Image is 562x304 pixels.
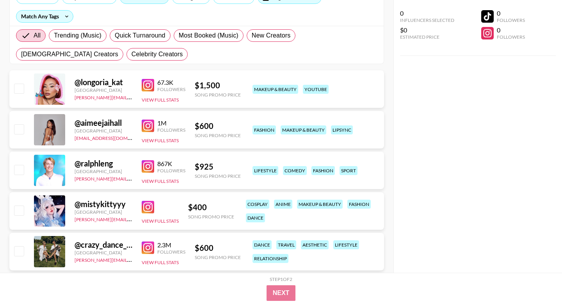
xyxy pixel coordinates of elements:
[253,166,278,175] div: lifestyle
[497,34,525,40] div: Followers
[157,119,185,127] div: 1M
[253,85,298,94] div: makeup & beauty
[497,17,525,23] div: Followers
[16,11,73,22] div: Match Any Tags
[75,256,190,263] a: [PERSON_NAME][EMAIL_ADDRESS][DOMAIN_NAME]
[142,97,179,103] button: View Full Stats
[142,241,154,254] img: Instagram
[132,50,183,59] span: Celebrity Creators
[75,118,132,128] div: @ aimeejaihall
[75,199,132,209] div: @ mistykittyyy
[497,26,525,34] div: 0
[246,200,269,209] div: cosplay
[142,201,154,213] img: Instagram
[195,121,241,131] div: $ 600
[301,240,329,249] div: aesthetic
[75,77,132,87] div: @ longoria_kat
[267,285,296,301] button: Next
[179,31,238,40] span: Most Booked (Music)
[75,159,132,168] div: @ ralphleng
[331,125,353,134] div: lipsync
[75,215,190,222] a: [PERSON_NAME][EMAIL_ADDRESS][DOMAIN_NAME]
[400,17,454,23] div: Influencers Selected
[195,132,241,138] div: Song Promo Price
[157,168,185,173] div: Followers
[253,125,276,134] div: fashion
[54,31,101,40] span: Trending (Music)
[142,120,154,132] img: Instagram
[195,254,241,260] div: Song Promo Price
[142,79,154,91] img: Instagram
[75,209,132,215] div: [GEOGRAPHIC_DATA]
[253,254,288,263] div: relationship
[157,86,185,92] div: Followers
[142,218,179,224] button: View Full Stats
[195,162,241,172] div: $ 925
[303,85,329,94] div: youtube
[115,31,165,40] span: Quick Turnaround
[400,26,454,34] div: $0
[75,87,132,93] div: [GEOGRAPHIC_DATA]
[157,249,185,255] div: Followers
[157,160,185,168] div: 867K
[340,166,357,175] div: sport
[283,166,307,175] div: comedy
[75,93,190,100] a: [PERSON_NAME][EMAIL_ADDRESS][DOMAIN_NAME]
[253,240,272,249] div: dance
[75,240,132,250] div: @ crazy_dance_family
[142,160,154,173] img: Instagram
[142,178,179,184] button: View Full Stats
[75,250,132,256] div: [GEOGRAPHIC_DATA]
[142,259,179,265] button: View Full Stats
[311,166,335,175] div: fashion
[195,80,241,90] div: $ 1,500
[75,128,132,134] div: [GEOGRAPHIC_DATA]
[252,31,291,40] span: New Creators
[75,134,153,141] a: [EMAIL_ADDRESS][DOMAIN_NAME]
[157,127,185,133] div: Followers
[333,240,359,249] div: lifestyle
[281,125,326,134] div: makeup & beauty
[400,34,454,40] div: Estimated Price
[276,240,296,249] div: travel
[246,213,265,222] div: dance
[297,200,343,209] div: makeup & beauty
[21,50,118,59] span: [DEMOGRAPHIC_DATA] Creators
[497,9,525,17] div: 0
[195,243,241,253] div: $ 600
[75,168,132,174] div: [GEOGRAPHIC_DATA]
[195,92,241,98] div: Song Promo Price
[523,265,553,295] iframe: Drift Widget Chat Controller
[188,202,234,212] div: $ 400
[75,174,190,182] a: [PERSON_NAME][EMAIL_ADDRESS][DOMAIN_NAME]
[347,200,371,209] div: fashion
[400,9,454,17] div: 0
[270,276,292,282] div: Step 1 of 2
[157,79,185,86] div: 67.3K
[157,241,185,249] div: 2.3M
[188,214,234,220] div: Song Promo Price
[274,200,292,209] div: anime
[34,31,41,40] span: All
[195,173,241,179] div: Song Promo Price
[142,138,179,143] button: View Full Stats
